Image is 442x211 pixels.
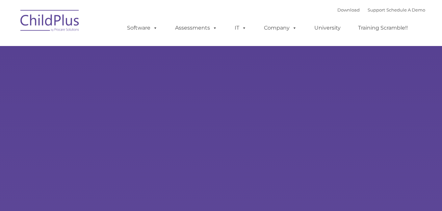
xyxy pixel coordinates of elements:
a: Support [368,7,385,12]
a: Software [120,21,164,35]
a: Schedule A Demo [386,7,425,12]
a: IT [228,21,253,35]
a: University [308,21,347,35]
font: | [337,7,425,12]
a: Download [337,7,360,12]
img: ChildPlus by Procare Solutions [17,5,83,38]
a: Training Scramble!! [351,21,414,35]
a: Assessments [169,21,224,35]
a: Company [257,21,303,35]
